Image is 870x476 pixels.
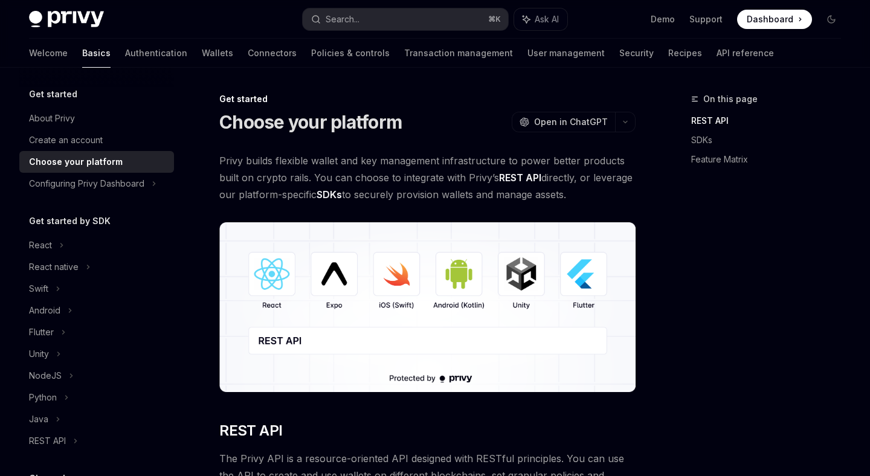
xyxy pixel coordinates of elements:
[311,39,390,68] a: Policies & controls
[29,412,48,426] div: Java
[822,10,841,29] button: Toggle dark mode
[29,390,57,405] div: Python
[527,39,605,68] a: User management
[717,39,774,68] a: API reference
[535,13,559,25] span: Ask AI
[668,39,702,68] a: Recipes
[303,8,507,30] button: Search...⌘K
[488,14,501,24] span: ⌘ K
[29,347,49,361] div: Unity
[19,151,174,173] a: Choose your platform
[19,129,174,151] a: Create an account
[219,421,282,440] span: REST API
[29,368,62,383] div: NodeJS
[689,13,723,25] a: Support
[691,111,851,130] a: REST API
[514,8,567,30] button: Ask AI
[404,39,513,68] a: Transaction management
[219,222,636,392] img: images/Platform2.png
[703,92,758,106] span: On this page
[499,172,541,184] strong: REST API
[202,39,233,68] a: Wallets
[512,112,615,132] button: Open in ChatGPT
[29,303,60,318] div: Android
[29,260,79,274] div: React native
[651,13,675,25] a: Demo
[326,12,359,27] div: Search...
[29,434,66,448] div: REST API
[317,188,342,201] strong: SDKs
[737,10,812,29] a: Dashboard
[29,87,77,101] h5: Get started
[619,39,654,68] a: Security
[29,155,123,169] div: Choose your platform
[29,281,48,296] div: Swift
[19,108,174,129] a: About Privy
[29,133,103,147] div: Create an account
[125,39,187,68] a: Authentication
[219,111,402,133] h1: Choose your platform
[691,150,851,169] a: Feature Matrix
[82,39,111,68] a: Basics
[534,116,608,128] span: Open in ChatGPT
[29,238,52,252] div: React
[29,214,111,228] h5: Get started by SDK
[29,111,75,126] div: About Privy
[691,130,851,150] a: SDKs
[219,93,636,105] div: Get started
[747,13,793,25] span: Dashboard
[29,39,68,68] a: Welcome
[248,39,297,68] a: Connectors
[219,152,636,203] span: Privy builds flexible wallet and key management infrastructure to power better products built on ...
[29,176,144,191] div: Configuring Privy Dashboard
[29,325,54,339] div: Flutter
[29,11,104,28] img: dark logo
